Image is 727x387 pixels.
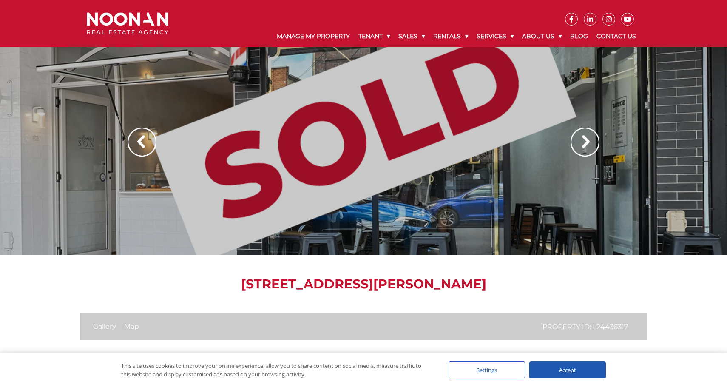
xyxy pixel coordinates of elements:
h1: [STREET_ADDRESS][PERSON_NAME] [80,276,647,292]
div: Accept [529,361,606,378]
a: Services [472,26,518,47]
p: Property ID: L24436317 [542,322,628,332]
a: Blog [566,26,592,47]
div: This site uses cookies to improve your online experience, allow you to share content on social me... [121,361,432,378]
a: Contact Us [592,26,640,47]
a: About Us [518,26,566,47]
a: Rentals [429,26,472,47]
a: Manage My Property [273,26,354,47]
a: Sales [394,26,429,47]
img: Arrow slider [571,128,599,157]
a: Gallery [93,322,116,330]
a: Tenant [354,26,394,47]
img: Noonan Real Estate Agency [87,12,168,35]
a: Map [124,322,139,330]
div: Settings [449,361,525,378]
img: Arrow slider [128,128,156,157]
